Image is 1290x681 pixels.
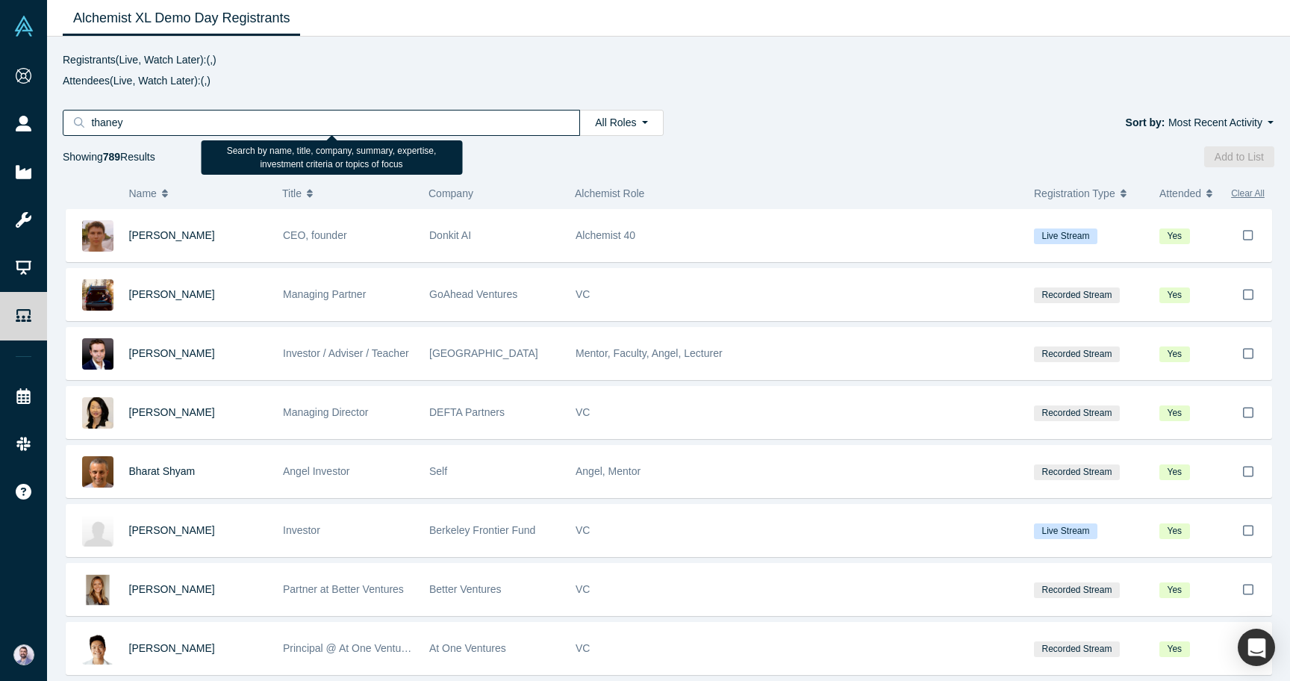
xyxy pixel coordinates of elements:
p: (Live, Watch Later): ( , ) [63,73,1274,89]
a: [PERSON_NAME] [129,229,215,241]
span: Name [129,178,157,209]
a: Alchemist XL Demo Day Registrants [63,1,300,36]
span: VC [576,406,590,418]
span: VC [576,583,590,595]
button: Bookmark [1225,564,1271,615]
span: Recorded Stream [1034,346,1120,362]
span: Better Ventures [429,583,502,595]
img: Sam Jadali's Account [13,644,34,665]
div: Showing [63,146,155,167]
button: Most Recent Activity [1168,114,1274,131]
a: Bharat Shyam [129,465,196,477]
span: CEO, founder [283,229,347,241]
img: Bharat Shyam's Profile Image [82,456,113,488]
span: Managing Director [283,406,368,418]
span: Recorded Stream [1034,641,1120,657]
span: VC [576,642,590,654]
img: Philip Brady's Profile Image [82,279,113,311]
span: Live Stream [1034,228,1097,244]
a: [PERSON_NAME] [129,347,215,359]
img: Kyoko Watanabe's Profile Image [82,397,113,429]
span: Recorded Stream [1034,287,1120,303]
button: Bookmark [1225,387,1271,438]
span: Yes [1159,346,1190,362]
span: VC [576,288,590,300]
span: Title [282,178,302,209]
img: George John's Profile Image [82,338,113,370]
button: Add to List [1204,146,1274,167]
button: Bookmark [1225,505,1271,556]
span: Mentor, Faculty, Angel, Lecturer [576,347,723,359]
img: Alchemist Vault Logo [13,16,34,37]
button: Bookmark [1225,446,1271,497]
button: Attended [1159,178,1217,209]
span: Yes [1159,287,1190,303]
input: Search by name, title, company, summary, expertise, investment criteria or topics of focus [90,113,564,132]
span: Results [103,151,155,163]
span: Alchemist Role [575,187,644,199]
span: Angel Investor [283,465,350,477]
button: All Roles [579,110,663,136]
button: Registration Type [1034,178,1144,209]
a: [PERSON_NAME] [129,583,215,595]
button: Bookmark [1225,209,1271,261]
span: GoAhead Ventures [429,288,517,300]
span: Managing Partner [283,288,366,300]
span: Donkit AI [429,229,471,241]
p: (Live, Watch Later): ( , ) [63,52,1274,68]
button: Bookmark [1225,269,1271,320]
strong: Registrants [63,54,116,66]
span: Yes [1159,464,1190,480]
button: Bookmark [1225,328,1271,379]
span: Registration Type [1034,178,1115,209]
span: Yes [1159,405,1190,421]
img: Lyndsey Boucherle's Profile Image [82,574,113,606]
span: Yes [1159,582,1190,598]
span: [GEOGRAPHIC_DATA] [429,347,538,359]
a: [PERSON_NAME] [129,642,215,654]
span: Self [429,465,447,477]
span: Live Stream [1034,523,1097,539]
span: Alchemist 40 [576,229,635,241]
strong: Sort by: [1126,116,1165,128]
span: VC [576,524,590,536]
span: Recorded Stream [1034,405,1120,421]
span: Berkeley Frontier Fund [429,524,535,536]
span: Recorded Stream [1034,582,1120,598]
span: Partner at Better Ventures [283,583,404,595]
span: Investor / Adviser / Teacher [283,347,409,359]
strong: Attendees [63,75,110,87]
span: Principal @ At One Ventures [283,642,416,654]
span: Yes [1159,228,1190,244]
span: Attended [1159,178,1201,209]
span: Angel, Mentor [576,465,641,477]
span: Yes [1159,641,1190,657]
a: [PERSON_NAME] [129,288,215,300]
img: Farouk Najjar's Profile Image [82,515,113,547]
span: DEFTA Partners [429,406,505,418]
img: Mikhail Baklanov's Profile Image [82,220,113,252]
span: Investor [283,524,320,536]
strong: 789 [103,151,120,163]
span: Yes [1159,523,1190,539]
button: Title [282,178,413,209]
span: Company [429,187,473,199]
span: Recorded Stream [1034,464,1120,480]
button: Clear All [1231,178,1265,209]
a: [PERSON_NAME] [129,406,215,418]
button: Name [129,178,267,209]
a: [PERSON_NAME] [129,524,215,536]
span: At One Ventures [429,642,506,654]
button: Bookmark [1225,623,1271,674]
img: Luke Zhan's Profile Image [82,633,113,665]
